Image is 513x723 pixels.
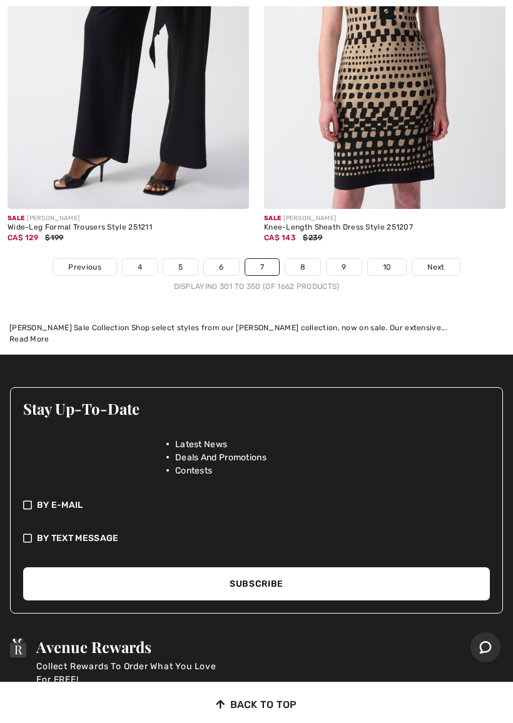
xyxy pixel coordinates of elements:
[303,233,322,242] span: $239
[8,233,38,242] span: CA$ 129
[37,498,83,512] span: By E-mail
[245,259,279,275] a: 7
[8,214,249,223] div: [PERSON_NAME]
[327,259,361,275] a: 9
[470,632,500,664] iframe: Opens a widget where you can chat to one of our agents
[123,259,157,275] a: 4
[8,223,249,232] div: Wide-Leg Formal Trousers Style 251211
[264,214,505,223] div: [PERSON_NAME]
[36,639,224,655] h3: Avenue Rewards
[36,660,224,686] p: Collect Rewards To Order What You Love For FREE!
[427,261,444,273] span: Next
[9,335,49,343] span: Read More
[68,261,101,273] span: Previous
[412,259,459,275] a: Next
[204,259,238,275] a: 6
[175,438,227,451] span: Latest News
[264,215,281,222] span: Sale
[264,223,505,232] div: Knee-Length Sheath Dress Style 251207
[163,259,198,275] a: 5
[23,498,32,512] img: check
[10,639,26,657] img: Avenue Rewards
[368,259,407,275] a: 10
[285,259,320,275] a: 8
[37,532,119,545] span: By Text Message
[9,322,504,333] div: [PERSON_NAME] Sale Collection Shop select styles from our [PERSON_NAME] collection, now on sale. ...
[23,567,490,600] button: Subscribe
[264,233,296,242] span: CA$ 143
[8,215,24,222] span: Sale
[175,451,267,464] span: Deals And Promotions
[175,464,212,477] span: Contests
[23,400,490,417] h3: Stay Up-To-Date
[45,233,63,242] span: $199
[53,259,116,275] a: Previous
[23,532,32,545] img: check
